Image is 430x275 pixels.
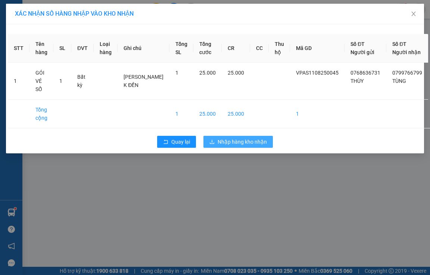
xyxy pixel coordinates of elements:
[403,4,424,25] button: Close
[8,63,29,100] td: 1
[163,139,168,145] span: rollback
[124,74,163,88] span: [PERSON_NAME] K ĐỀN
[29,34,53,63] th: Tên hàng
[392,78,406,84] span: TÙNG
[157,136,196,148] button: rollbackQuay lại
[94,34,118,63] th: Loại hàng
[16,54,46,59] span: 12:05:06 [DATE]
[411,11,417,17] span: close
[290,34,345,63] th: Mã GD
[222,34,250,63] th: CR
[228,70,244,76] span: 25.000
[29,100,53,128] td: Tổng cộng
[350,78,364,84] span: THÙY
[59,12,100,21] span: Bến xe [GEOGRAPHIC_DATA]
[209,139,215,145] span: download
[218,138,267,146] span: Nhập hàng kho nhận
[392,70,422,76] span: 0799766799
[269,34,290,63] th: Thu hộ
[175,70,178,76] span: 1
[169,34,193,63] th: Tổng SL
[290,100,345,128] td: 1
[250,34,269,63] th: CC
[193,100,222,128] td: 25.000
[71,63,94,100] td: Bất kỳ
[392,41,406,47] span: Số ĐT
[222,100,250,128] td: 25.000
[59,33,91,38] span: Hotline: 19001152
[53,34,71,63] th: SL
[193,34,222,63] th: Tổng cước
[296,70,339,76] span: VPAS1108250045
[203,136,273,148] button: downloadNhập hàng kho nhận
[29,63,53,100] td: GÓI VÉ SỐ
[118,34,169,63] th: Ghi chú
[2,48,78,53] span: [PERSON_NAME]:
[350,70,380,76] span: 0768636731
[8,34,29,63] th: STT
[15,10,134,17] span: XÁC NHẬN SỐ HÀNG NHẬP VÀO KHO NHẬN
[350,49,374,55] span: Người gửi
[59,78,62,84] span: 1
[71,34,94,63] th: ĐVT
[350,41,365,47] span: Số ĐT
[392,49,421,55] span: Người nhận
[37,47,78,53] span: VPLV1108250001
[59,4,102,10] strong: ĐỒNG PHƯỚC
[3,4,36,37] img: logo
[199,70,216,76] span: 25.000
[59,22,103,32] span: 01 Võ Văn Truyện, KP.1, Phường 2
[2,54,46,59] span: In ngày:
[20,40,91,46] span: -----------------------------------------
[171,138,190,146] span: Quay lại
[169,100,193,128] td: 1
